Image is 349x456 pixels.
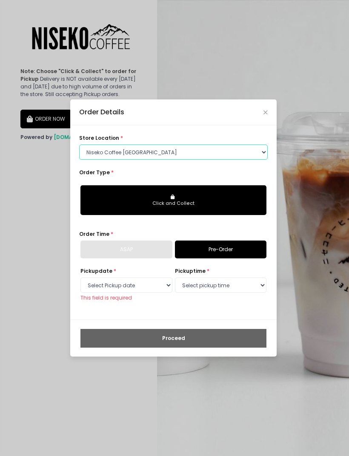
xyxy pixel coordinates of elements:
[175,241,267,258] a: Pre-Order
[86,200,261,207] div: Click and Collect
[80,294,172,302] div: This field is required
[79,134,119,142] span: store location
[80,267,112,275] span: Pickup date
[79,230,109,238] span: Order Time
[80,185,266,215] button: Click and Collect
[175,267,206,275] span: pickup time
[79,169,110,176] span: Order Type
[80,329,266,348] button: Proceed
[79,107,124,117] div: Order Details
[263,110,268,115] button: Close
